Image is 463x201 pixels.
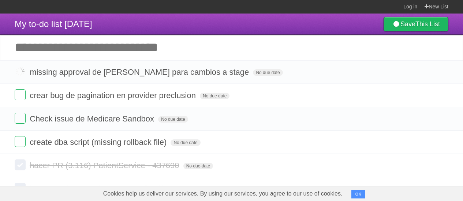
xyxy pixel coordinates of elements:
span: create dba script (missing rollback file) [30,138,168,147]
label: Done [15,66,26,77]
span: missing approval de [PERSON_NAME] para cambios a stage [30,67,251,77]
span: No due date [183,163,213,169]
span: No due date [253,69,283,76]
a: SaveThis List [384,17,448,31]
label: Done [15,183,26,194]
label: Done [15,89,26,100]
span: hacer PR (3.116) PatientService - 437690 [30,161,181,170]
span: No due date [200,93,229,99]
span: hacer PR (3.116) Blisher check first if needed - 437690 [30,184,228,193]
span: My to-do list [DATE] [15,19,92,29]
label: Done [15,136,26,147]
button: OK [351,190,366,198]
span: No due date [158,116,188,123]
span: Check issue de Medicare Sandbox [30,114,156,123]
span: No due date [171,139,200,146]
b: This List [415,20,440,28]
label: Done [15,113,26,124]
label: Done [15,159,26,170]
span: crear bug de pagination en provider preclusion [30,91,198,100]
span: Cookies help us deliver our services. By using our services, you agree to our use of cookies. [96,186,350,201]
